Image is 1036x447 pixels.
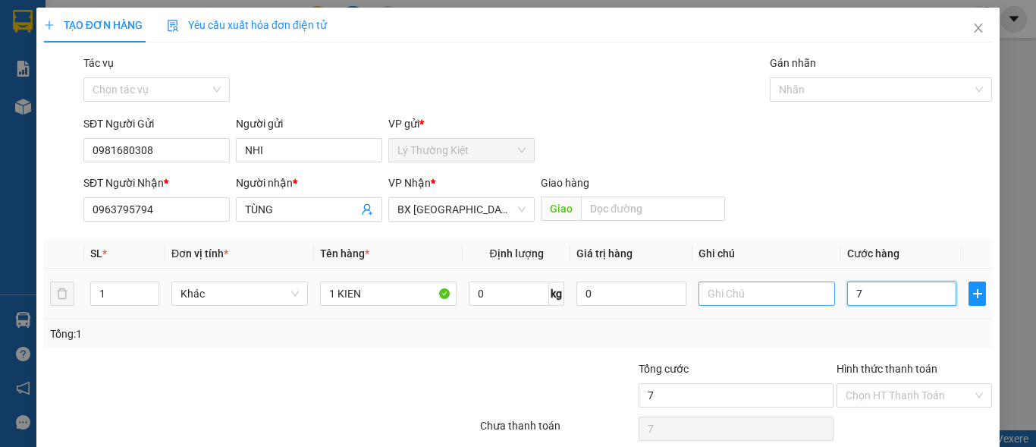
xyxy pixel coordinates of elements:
[44,19,143,31] span: TẠO ĐƠN HÀNG
[969,288,985,300] span: plus
[388,177,431,189] span: VP Nhận
[171,247,228,260] span: Đơn vị tính
[361,203,373,216] span: user-add
[699,282,835,306] input: Ghi Chú
[167,19,327,31] span: Yêu cầu xuất hóa đơn điện tử
[576,282,686,306] input: 0
[489,247,543,260] span: Định lượng
[770,57,816,69] label: Gán nhãn
[541,177,589,189] span: Giao hàng
[847,247,899,260] span: Cước hàng
[83,57,114,69] label: Tác vụ
[957,8,1000,50] button: Close
[479,417,637,444] div: Chưa thanh toán
[90,247,102,260] span: SL
[388,115,535,132] div: VP gửi
[837,363,937,375] label: Hình thức thanh toán
[320,247,369,260] span: Tên hàng
[50,282,74,306] button: delete
[167,20,179,32] img: icon
[236,115,382,132] div: Người gửi
[639,363,689,375] span: Tổng cước
[83,175,230,191] div: SĐT Người Nhận
[397,139,526,162] span: Lý Thường Kiệt
[236,175,382,191] div: Người nhận
[181,282,299,305] span: Khác
[692,239,841,269] th: Ghi chú
[44,20,55,30] span: plus
[972,22,984,34] span: close
[397,198,526,221] span: BX Tân Châu
[576,247,633,260] span: Giá trị hàng
[83,115,230,132] div: SĐT Người Gửi
[581,197,725,221] input: Dọc đường
[50,326,401,342] div: Tổng: 1
[541,197,581,221] span: Giao
[549,282,564,306] span: kg
[969,282,986,306] button: plus
[320,282,457,306] input: VD: Bàn, Ghế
